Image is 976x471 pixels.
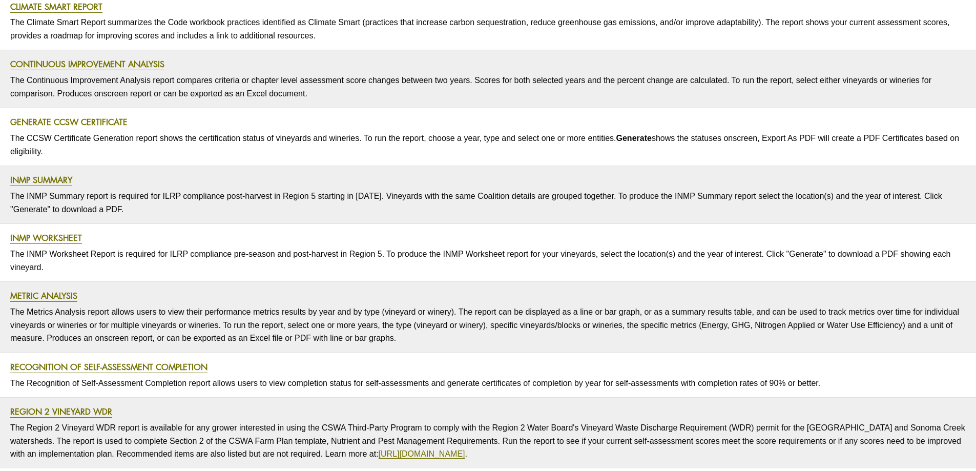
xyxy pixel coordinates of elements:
a: [URL][DOMAIN_NAME] [379,449,465,459]
p: The INMP Summary report is required for ILRP compliance post-harvest in Region 5 starting in [DAT... [10,187,966,218]
p: The CCSW Certificate Generation report shows the certification status of vineyards and wineries. ... [10,129,966,160]
p: The Continuous Improvement Analysis report compares criteria or chapter level assessment score ch... [10,71,966,103]
a: Generate CCSW Certificate [10,116,128,128]
a: Climate Smart Report [10,1,102,13]
a: INMP Summary [10,174,72,186]
strong: Generate [616,134,652,142]
a: Metric Analysis [10,290,77,302]
p: The Climate Smart Report summarizes the Code workbook practices identified as Climate Smart (prac... [10,13,966,45]
p: The INMP Worksheet Report is required for ILRP compliance pre-season and post-harvest in Region 5... [10,245,966,276]
p: The Recognition of Self-Assessment Completion report allows users to view completion status for s... [10,374,966,393]
a: INMP Worksheet [10,232,82,244]
p: The Region 2 Vineyard WDR report is available for any grower interested in using the CSWA Third-P... [10,419,966,463]
p: The Metrics Analysis report allows users to view their performance metrics results by year and by... [10,303,966,347]
a: Region 2 Vineyard WDR [10,406,112,418]
a: Continuous Improvement Analysis [10,58,164,70]
a: Recognition of Self-Assessment Completion [10,361,207,373]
